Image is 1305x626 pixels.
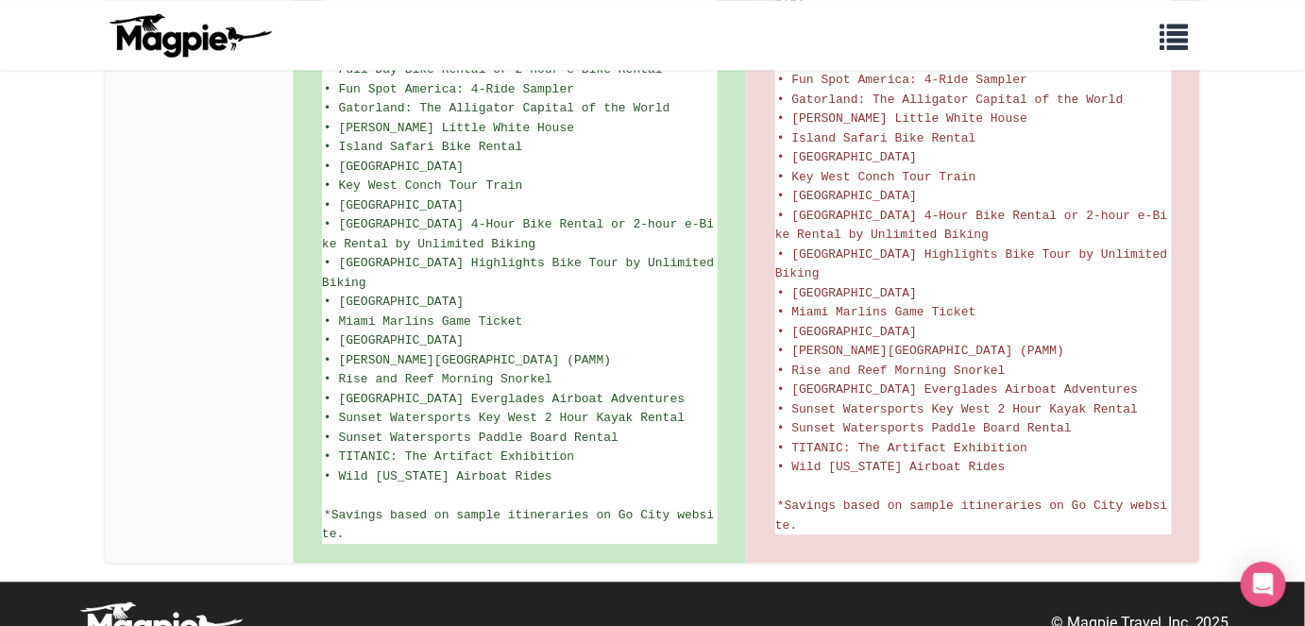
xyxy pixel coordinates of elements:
span: • [GEOGRAPHIC_DATA] [324,333,464,347]
img: logo-ab69f6fb50320c5b225c76a69d11143b.png [105,12,275,58]
span: • Sunset Watersports Key West 2 Hour Kayak Rental [324,411,685,425]
span: • Wild [US_STATE] Airboat Rides [777,460,1006,474]
span: • Sunset Watersports Key West 2 Hour Kayak Rental [777,402,1138,416]
span: • Key West Conch Tour Train [777,170,976,184]
span: • Rise and Reef Morning Snorkel [777,364,1006,378]
span: • Key West Conch Tour Train [324,178,523,193]
span: *Savings based on sample itineraries on Go City website. [775,499,1167,533]
span: • [PERSON_NAME] Little White House [324,121,574,135]
span: • [PERSON_NAME][GEOGRAPHIC_DATA] (PAMM) [777,344,1064,358]
span: • [GEOGRAPHIC_DATA] Everglades Airboat Adventures [324,392,685,406]
span: *Savings based on sample itineraries on Go City website. [322,508,714,542]
span: • Wild [US_STATE] Airboat Rides [324,469,552,483]
span: • Island Safari Bike Rental [324,140,523,154]
span: • Sunset Watersports Paddle Board Rental [324,431,619,445]
span: • [GEOGRAPHIC_DATA] [324,160,464,174]
span: • [GEOGRAPHIC_DATA] Highlights Bike Tour by Unlimited Biking [775,247,1175,281]
span: • Gatorland: The Alligator Capital of the World [777,93,1124,107]
span: • Island Safari Bike Rental [777,131,976,145]
span: • [GEOGRAPHIC_DATA] Everglades Airboat Adventures [777,382,1138,397]
span: • Miami Marlins Game Ticket [324,314,523,329]
span: • [PERSON_NAME] Little White House [777,111,1027,126]
span: • [GEOGRAPHIC_DATA] [324,198,464,212]
span: • [GEOGRAPHIC_DATA] [777,325,917,339]
span: • TITANIC: The Artifact Exhibition [324,449,574,464]
span: • [GEOGRAPHIC_DATA] [324,295,464,309]
span: • [GEOGRAPHIC_DATA] Highlights Bike Tour by Unlimited Biking [322,256,721,290]
span: • Fun Spot America: 4-Ride Sampler [324,82,574,96]
span: • Rise and Reef Morning Snorkel [324,372,552,386]
span: • Sunset Watersports Paddle Board Rental [777,421,1072,435]
span: • Miami Marlins Game Ticket [777,305,976,319]
div: Open Intercom Messenger [1241,562,1286,607]
span: • Gatorland: The Alligator Capital of the World [324,101,670,115]
span: • Fun Spot America: 4-Ride Sampler [777,73,1027,87]
span: • [GEOGRAPHIC_DATA] [777,189,917,203]
span: • TITANIC: The Artifact Exhibition [777,441,1027,455]
span: • [GEOGRAPHIC_DATA] [777,286,917,300]
span: • [PERSON_NAME][GEOGRAPHIC_DATA] (PAMM) [324,353,611,367]
span: • [GEOGRAPHIC_DATA] [777,150,917,164]
span: • [GEOGRAPHIC_DATA] 4-Hour Bike Rental or 2-hour e-Bike Rental by Unlimited Biking [775,209,1167,243]
span: • [GEOGRAPHIC_DATA] 4-Hour Bike Rental or 2-hour e-Bike Rental by Unlimited Biking [322,217,714,251]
